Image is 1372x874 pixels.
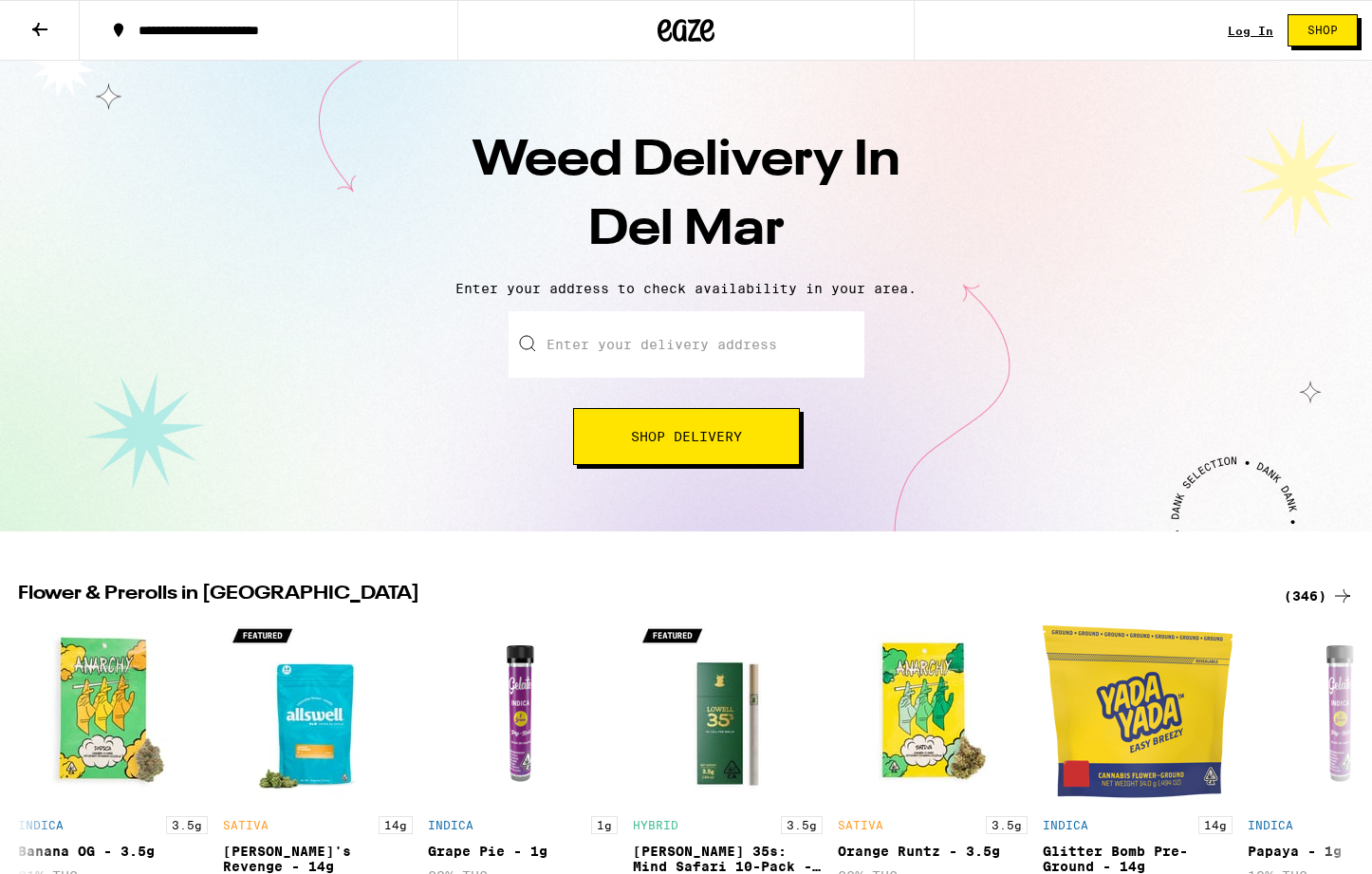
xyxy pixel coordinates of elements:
a: Log In [1228,25,1273,37]
img: Anarchy - Banana OG - 3.5g [18,617,208,807]
img: Anarchy - Orange Runtz - 3.5g [838,617,1028,807]
span: Shop Delivery [631,430,742,443]
p: Enter your address to check availability in your area. [19,281,1353,296]
div: Orange Runtz - 3.5g [838,844,1028,859]
div: Banana OG - 3.5g [18,844,208,859]
h1: Weed Delivery In [354,127,1018,266]
div: Glitter Bomb Pre-Ground - 14g [1043,844,1233,874]
p: 3.5g [166,816,208,834]
button: Shop [1288,14,1358,46]
p: HYBRID [633,819,678,831]
a: Shop [1273,14,1372,46]
p: INDICA [18,819,64,831]
img: Lowell Farms - Lowell 35s: Mind Safari 10-Pack - 3.5g [633,617,823,807]
p: SATIVA [838,819,883,831]
p: INDICA [1043,819,1088,831]
p: 14g [1198,816,1233,834]
p: 3.5g [986,816,1028,834]
img: Gelato - Grape Pie - 1g [428,617,618,807]
button: Shop Delivery [573,408,800,465]
a: (346) [1284,585,1354,607]
p: 1g [591,816,618,834]
img: Yada Yada - Glitter Bomb Pre-Ground - 14g [1043,617,1233,807]
span: Del Mar [588,206,785,255]
span: Shop [1307,25,1338,36]
p: 3.5g [781,816,823,834]
p: 14g [379,816,413,834]
p: INDICA [1248,819,1293,831]
p: SATIVA [223,819,269,831]
div: [PERSON_NAME] 35s: Mind Safari 10-Pack - 3.5g [633,844,823,874]
div: [PERSON_NAME]'s Revenge - 14g [223,844,413,874]
h2: Flower & Prerolls in [GEOGRAPHIC_DATA] [18,585,1261,607]
input: Enter your delivery address [509,311,864,378]
img: Allswell - Jack's Revenge - 14g [223,617,413,807]
div: Grape Pie - 1g [428,844,618,859]
p: INDICA [428,819,473,831]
